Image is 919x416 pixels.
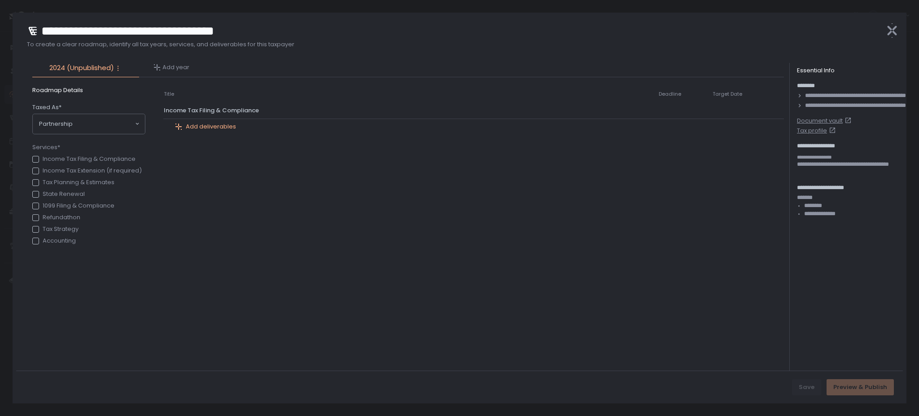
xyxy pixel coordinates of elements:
span: To create a clear roadmap, identify all tax years, services, and deliverables for this taxpayer [27,40,878,49]
div: Search for option [33,114,145,134]
span: Partnership [39,119,73,128]
th: Target Date [712,86,766,102]
input: Search for option [73,119,134,128]
div: Essential Info [797,66,899,75]
span: Add deliverables [186,123,236,131]
span: Taxed As* [32,103,61,111]
a: Document vault [797,117,899,125]
a: Tax profile [797,127,899,135]
button: Add year [153,63,189,71]
span: Roadmap Details [32,86,145,94]
span: 2024 (Unpublished) [49,63,114,73]
span: Income Tax Filing & Compliance [164,106,259,115]
th: Title [163,86,175,102]
th: Deadline [658,86,712,102]
span: Services* [32,143,142,151]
